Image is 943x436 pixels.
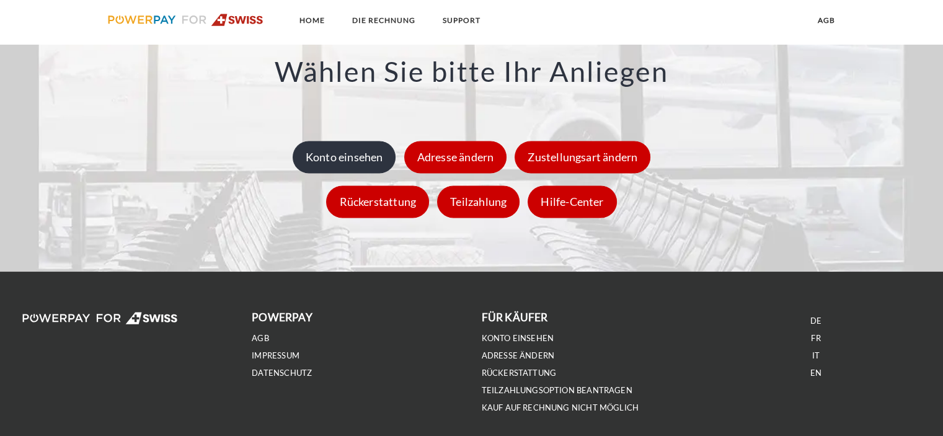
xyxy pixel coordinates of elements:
a: IT [812,350,820,361]
a: agb [807,9,846,32]
a: Konto einsehen [290,150,399,164]
b: POWERPAY [252,311,312,324]
a: SUPPORT [432,9,491,32]
a: Home [289,9,335,32]
div: Zustellungsart ändern [515,141,650,173]
a: DATENSCHUTZ [252,368,312,378]
a: EN [810,368,821,378]
img: logo-swiss-white.svg [22,312,178,324]
a: Zustellungsart ändern [511,150,653,164]
div: Teilzahlung [437,185,520,218]
a: Adresse ändern [482,350,555,361]
div: Adresse ändern [404,141,507,173]
a: Adresse ändern [401,150,510,164]
a: agb [252,333,269,344]
a: Rückerstattung [323,195,432,208]
div: Rückerstattung [326,185,429,218]
div: Konto einsehen [293,141,396,173]
a: FR [811,333,820,344]
div: Hilfe-Center [528,185,616,218]
a: Konto einsehen [482,333,554,344]
a: IMPRESSUM [252,350,299,361]
a: DIE RECHNUNG [342,9,426,32]
a: Teilzahlung [434,195,523,208]
a: Kauf auf Rechnung nicht möglich [482,403,639,413]
a: Teilzahlungsoption beantragen [482,385,632,396]
img: logo-swiss.svg [108,14,263,26]
b: FÜR KÄUFER [482,311,548,324]
h3: Wählen Sie bitte Ihr Anliegen [63,58,880,86]
a: Rückerstattung [482,368,557,378]
a: DE [810,316,821,326]
a: Hilfe-Center [525,195,619,208]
